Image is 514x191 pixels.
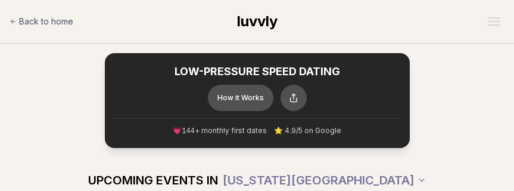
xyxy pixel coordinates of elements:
span: 💗 + monthly first dates [173,126,267,136]
h2: LOW-PRESSURE SPEED DATING [112,65,403,79]
a: Back to home [10,10,73,33]
span: UPCOMING EVENTS IN [88,172,218,189]
a: luvvly [237,12,278,31]
button: How it Works [208,85,273,111]
span: luvvly [237,13,278,30]
span: 144 [182,127,195,135]
button: Open menu [483,13,504,30]
span: Back to home [19,16,73,27]
span: ⭐ 4.9/5 on Google [274,126,341,135]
